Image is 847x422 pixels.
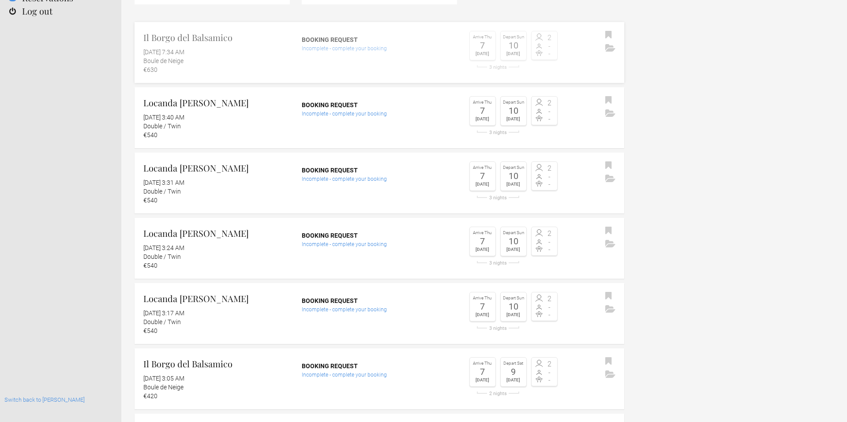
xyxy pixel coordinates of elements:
div: 3 nights [469,326,527,331]
button: Archive [603,107,618,120]
a: Il Borgo del Balsamico [DATE] 3:05 AM Boule de Neige €420 Booking request Incomplete - complete y... [135,348,624,409]
a: Locanda [PERSON_NAME] [DATE] 3:24 AM Double / Twin €540 Booking request Incomplete - complete you... [135,218,624,279]
h2: Il Borgo del Balsamico [143,357,290,370]
flynt-date-display: [DATE] 3:05 AM [143,375,184,382]
div: 10 [503,237,524,246]
div: Depart Sat [503,360,524,367]
div: [DATE] [472,50,493,58]
flynt-date-display: [DATE] 7:34 AM [143,49,184,56]
div: 7 [472,367,493,376]
button: Archive [603,42,618,55]
flynt-currency: €540 [143,197,157,204]
div: 3 nights [469,195,527,200]
div: Double / Twin [143,187,290,196]
div: [DATE] [503,180,524,188]
a: Locanda [PERSON_NAME] [DATE] 3:40 AM Double / Twin €540 Booking request Incomplete - complete you... [135,87,624,148]
div: Depart Sun [503,164,524,172]
a: Il Borgo del Balsamico [DATE] 7:34 AM Boule de Neige €630 Booking request Incomplete - complete y... [135,22,624,83]
div: Booking request [302,362,457,370]
div: Double / Twin [143,317,290,326]
span: - [544,116,555,123]
span: 2 [544,230,555,237]
span: - [544,369,555,376]
span: - [544,43,555,50]
div: 9 [503,367,524,376]
div: Depart Sun [503,34,524,41]
div: Booking request [302,231,457,240]
button: Bookmark [603,224,614,238]
flynt-date-display: [DATE] 3:31 AM [143,179,184,186]
div: Booking request [302,35,457,44]
div: Arrive Thu [472,295,493,302]
h2: Il Borgo del Balsamico [143,31,290,44]
div: [DATE] [503,311,524,319]
div: [DATE] [472,180,493,188]
flynt-currency: €540 [143,262,157,269]
span: - [544,173,555,180]
h2: Locanda [PERSON_NAME] [143,161,290,175]
div: Depart Sun [503,99,524,106]
flynt-date-display: [DATE] 3:24 AM [143,244,184,251]
flynt-currency: €540 [143,327,157,334]
div: Depart Sun [503,295,524,302]
div: 3 nights [469,261,527,265]
span: 2 [544,34,555,41]
button: Archive [603,368,618,381]
div: Incomplete - complete your booking [302,305,457,314]
a: Locanda [PERSON_NAME] [DATE] 3:31 AM Double / Twin €540 Booking request Incomplete - complete you... [135,153,624,213]
div: Boule de Neige [143,56,290,65]
div: Double / Twin [143,252,290,261]
flynt-currency: €540 [143,131,157,138]
div: [DATE] [472,115,493,123]
button: Bookmark [603,94,614,107]
button: Bookmark [603,355,614,368]
div: Boule de Neige [143,383,290,392]
flynt-date-display: [DATE] 3:17 AM [143,310,184,317]
button: Bookmark [603,159,614,172]
span: 2 [544,100,555,107]
span: - [544,304,555,311]
span: 2 [544,165,555,172]
flynt-currency: €630 [143,66,157,73]
div: 3 nights [469,130,527,135]
a: Switch back to [PERSON_NAME] [4,396,85,403]
div: 2 nights [469,391,527,396]
div: 7 [472,172,493,180]
button: Bookmark [603,29,614,42]
h2: Locanda [PERSON_NAME] [143,292,290,305]
div: [DATE] [503,50,524,58]
div: Incomplete - complete your booking [302,175,457,183]
div: 10 [503,302,524,311]
div: [DATE] [472,246,493,254]
a: Locanda [PERSON_NAME] [DATE] 3:17 AM Double / Twin €540 Booking request Incomplete - complete you... [135,283,624,344]
div: Arrive Thu [472,360,493,367]
button: Bookmark [603,290,614,303]
div: Booking request [302,296,457,305]
div: Arrive Thu [472,99,493,106]
div: 7 [472,302,493,311]
flynt-date-display: [DATE] 3:40 AM [143,114,184,121]
div: Incomplete - complete your booking [302,44,457,53]
div: [DATE] [472,311,493,319]
div: 10 [503,41,524,50]
span: 2 [544,295,555,302]
div: Double / Twin [143,122,290,131]
button: Archive [603,172,618,186]
div: Booking request [302,166,457,175]
h2: Locanda [PERSON_NAME] [143,227,290,240]
div: Incomplete - complete your booking [302,370,457,379]
div: [DATE] [472,376,493,384]
div: [DATE] [503,246,524,254]
div: Depart Sun [503,229,524,237]
div: 10 [503,172,524,180]
span: - [544,246,555,253]
span: - [544,108,555,115]
div: Incomplete - complete your booking [302,109,457,118]
div: Arrive Thu [472,229,493,237]
div: 10 [503,106,524,115]
span: - [544,239,555,246]
span: 2 [544,361,555,368]
span: - [544,50,555,57]
span: - [544,311,555,318]
div: [DATE] [503,115,524,123]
